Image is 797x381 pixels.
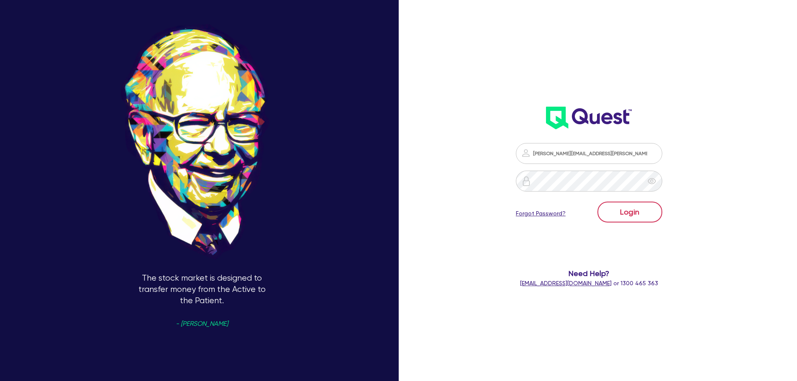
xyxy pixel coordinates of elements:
[516,209,566,218] a: Forgot Password?
[648,177,656,185] span: eye
[521,148,531,158] img: icon-password
[516,143,662,164] input: Email address
[521,176,531,186] img: icon-password
[546,107,632,129] img: wH2k97JdezQIQAAAABJRU5ErkJggg==
[520,280,612,286] a: [EMAIL_ADDRESS][DOMAIN_NAME]
[520,280,658,286] span: or 1300 465 363
[597,202,662,222] button: Login
[176,321,228,327] span: - [PERSON_NAME]
[482,268,696,279] span: Need Help?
